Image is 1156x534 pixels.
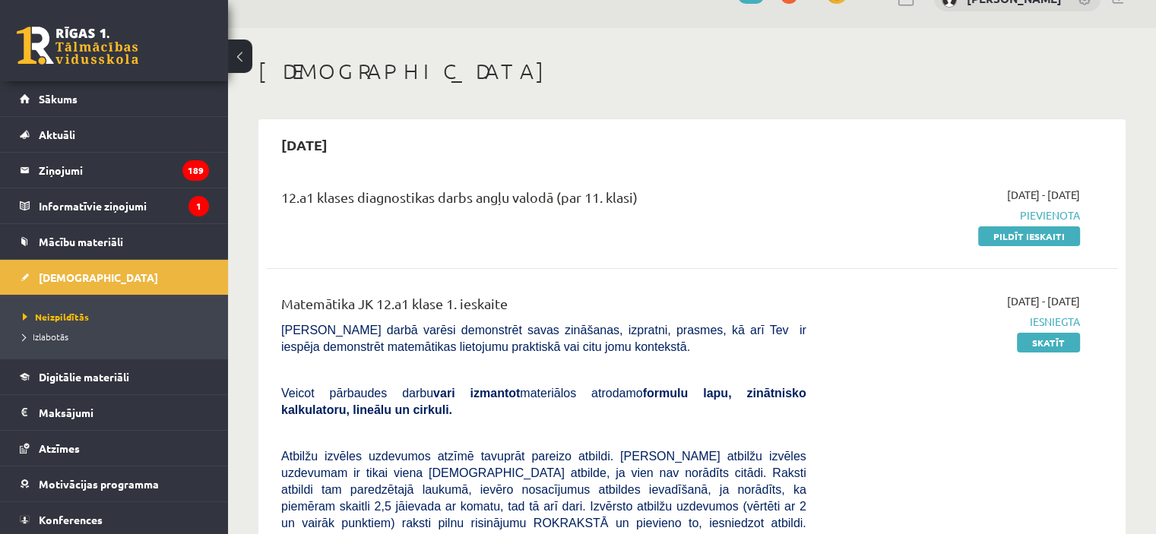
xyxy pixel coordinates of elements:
[182,160,209,181] i: 189
[978,226,1080,246] a: Pildīt ieskaiti
[281,187,806,215] div: 12.a1 klases diagnostikas darbs angļu valodā (par 11. klasi)
[39,153,209,188] legend: Ziņojumi
[258,58,1126,84] h1: [DEMOGRAPHIC_DATA]
[20,153,209,188] a: Ziņojumi189
[39,395,209,430] legend: Maksājumi
[829,314,1080,330] span: Iesniegta
[281,324,806,353] span: [PERSON_NAME] darbā varēsi demonstrēt savas zināšanas, izpratni, prasmes, kā arī Tev ir iespēja d...
[1007,187,1080,203] span: [DATE] - [DATE]
[39,128,75,141] span: Aktuāli
[23,330,68,343] span: Izlabotās
[266,127,343,163] h2: [DATE]
[20,359,209,394] a: Digitālie materiāli
[20,466,209,501] a: Motivācijas programma
[20,224,209,259] a: Mācību materiāli
[39,370,129,384] span: Digitālie materiāli
[39,235,123,248] span: Mācību materiāli
[281,387,806,416] span: Veicot pārbaudes darbu materiālos atrodamo
[23,330,213,343] a: Izlabotās
[20,117,209,152] a: Aktuāli
[20,260,209,295] a: [DEMOGRAPHIC_DATA]
[23,310,213,324] a: Neizpildītās
[433,387,520,400] b: vari izmantot
[20,395,209,430] a: Maksājumi
[39,188,209,223] legend: Informatīvie ziņojumi
[39,513,103,526] span: Konferences
[1017,333,1080,352] a: Skatīt
[39,477,159,491] span: Motivācijas programma
[1007,293,1080,309] span: [DATE] - [DATE]
[17,27,138,65] a: Rīgas 1. Tālmācības vidusskola
[23,311,89,323] span: Neizpildītās
[39,92,78,106] span: Sākums
[39,270,158,284] span: [DEMOGRAPHIC_DATA]
[20,431,209,466] a: Atzīmes
[20,81,209,116] a: Sākums
[281,387,806,416] b: formulu lapu, zinātnisko kalkulatoru, lineālu un cirkuli.
[20,188,209,223] a: Informatīvie ziņojumi1
[39,441,80,455] span: Atzīmes
[829,207,1080,223] span: Pievienota
[188,196,209,216] i: 1
[281,293,806,321] div: Matemātika JK 12.a1 klase 1. ieskaite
